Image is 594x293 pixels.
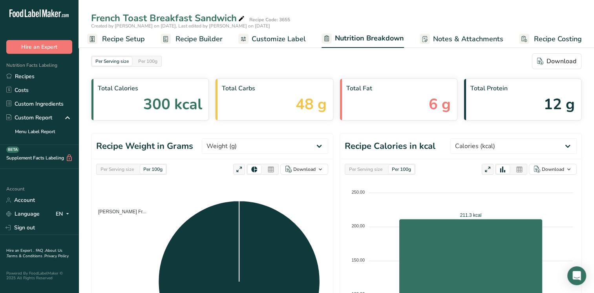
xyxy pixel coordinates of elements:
span: Nutrition Breakdown [335,33,404,44]
div: Per 100g [389,165,414,174]
tspan: 200.00 [351,223,365,228]
span: 300 kcal [143,93,202,115]
a: Nutrition Breakdown [322,29,404,48]
div: French Toast Breakfast Sandwich [91,11,246,25]
h1: Recipe Weight in Grams [96,140,193,153]
button: Hire an Expert [6,40,72,54]
tspan: 150.00 [351,258,365,262]
span: Recipe Builder [175,34,223,44]
a: FAQ . [36,248,45,253]
span: Recipe Setup [102,34,145,44]
a: Notes & Attachments [420,30,503,48]
span: 6 g [429,93,451,115]
span: 12 g [544,93,575,115]
div: Per Serving size [346,165,386,174]
div: Per Serving size [97,165,137,174]
span: Total Fat [346,84,451,93]
span: 48 g [296,93,327,115]
div: Recipe Code: 3655 [249,16,290,23]
a: Terms & Conditions . [7,253,44,259]
a: Recipe Builder [161,30,223,48]
div: Per 100g [135,57,161,66]
div: BETA [6,146,19,153]
div: Per Serving size [92,57,132,66]
span: Created by [PERSON_NAME] on [DATE], Last edited by [PERSON_NAME] on [DATE] [91,23,270,29]
div: Download [293,166,316,173]
div: Custom Report [6,114,52,122]
button: Download [532,53,581,69]
a: Privacy Policy [44,253,69,259]
div: Powered By FoodLabelMaker © 2025 All Rights Reserved [6,271,72,280]
h1: Recipe Calories in kcal [345,140,435,153]
span: Recipe Costing [534,34,582,44]
span: Total Carbs [222,84,326,93]
div: Open Intercom Messenger [567,266,586,285]
a: Recipe Costing [519,30,582,48]
div: Per 100g [140,165,166,174]
a: Hire an Expert . [6,248,34,253]
div: Download [542,166,564,173]
span: [PERSON_NAME] Fr... [92,209,146,214]
tspan: 250.00 [351,190,365,194]
a: Customize Label [238,30,306,48]
a: About Us . [6,248,62,259]
a: Language [6,207,40,221]
span: Customize Label [252,34,306,44]
button: Download [280,164,328,175]
div: EN [56,209,72,219]
button: Download [529,164,577,175]
span: Total Protein [470,84,575,93]
span: Total Calories [98,84,202,93]
div: Download [537,57,576,66]
a: Recipe Setup [87,30,145,48]
span: Notes & Attachments [433,34,503,44]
